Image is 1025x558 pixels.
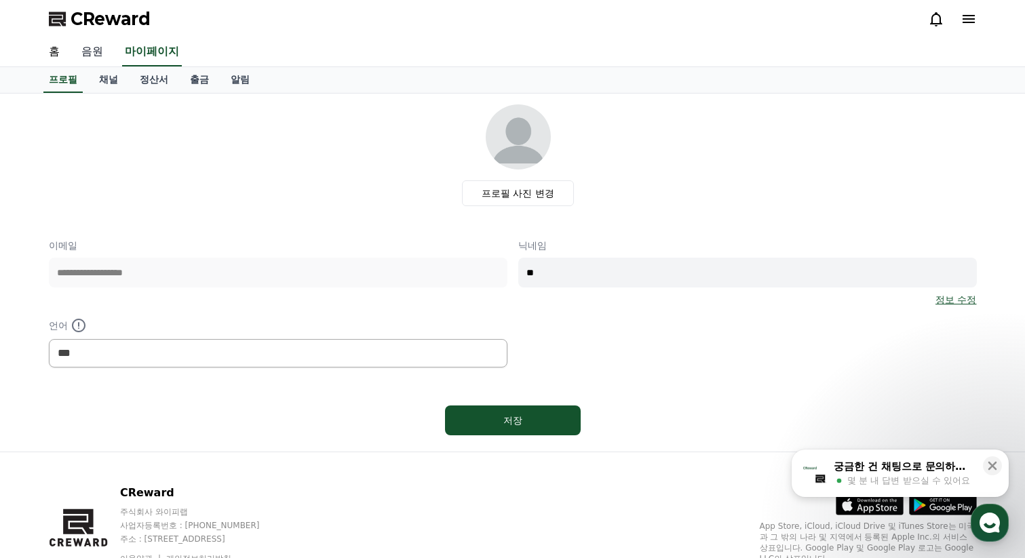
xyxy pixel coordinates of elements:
[445,405,581,435] button: 저장
[472,414,554,427] div: 저장
[486,104,551,170] img: profile_image
[210,450,226,461] span: 설정
[88,67,129,93] a: 채널
[120,534,286,544] p: 주소 : [STREET_ADDRESS]
[518,239,977,252] p: 닉네임
[122,38,182,66] a: 마이페이지
[90,430,175,464] a: 대화
[43,450,51,461] span: 홈
[179,67,220,93] a: 출금
[43,67,83,93] a: 프로필
[38,38,71,66] a: 홈
[71,38,114,66] a: 음원
[49,8,151,30] a: CReward
[124,451,140,462] span: 대화
[4,430,90,464] a: 홈
[49,239,507,252] p: 이메일
[120,520,286,531] p: 사업자등록번호 : [PHONE_NUMBER]
[462,180,574,206] label: 프로필 사진 변경
[120,485,286,501] p: CReward
[120,506,286,517] p: 주식회사 와이피랩
[129,67,179,93] a: 정산서
[49,317,507,334] p: 언어
[175,430,260,464] a: 설정
[935,293,976,306] a: 정보 수정
[71,8,151,30] span: CReward
[220,67,260,93] a: 알림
